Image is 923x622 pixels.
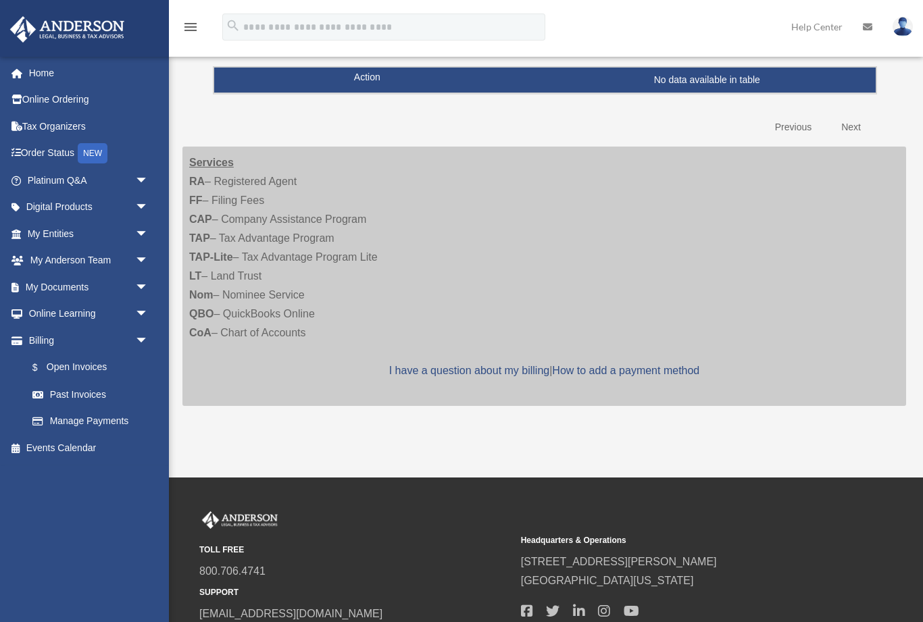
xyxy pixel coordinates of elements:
[189,176,205,187] strong: RA
[189,327,211,338] strong: CoA
[9,327,162,354] a: Billingarrow_drop_down
[189,289,214,301] strong: Nom
[189,213,212,225] strong: CAP
[9,220,169,247] a: My Entitiesarrow_drop_down
[189,251,233,263] strong: TAP-Lite
[189,270,201,282] strong: LT
[9,434,169,461] a: Events Calendar
[214,68,876,93] td: No data available in table
[389,365,549,376] a: I have a question about my billing
[521,534,833,548] small: Headquarters & Operations
[199,608,382,619] a: [EMAIL_ADDRESS][DOMAIN_NAME]
[765,113,822,141] a: Previous
[189,157,234,168] strong: Services
[135,301,162,328] span: arrow_drop_down
[9,86,169,113] a: Online Ordering
[135,274,162,301] span: arrow_drop_down
[135,220,162,248] span: arrow_drop_down
[521,575,694,586] a: [GEOGRAPHIC_DATA][US_STATE]
[831,113,871,141] a: Next
[19,381,162,408] a: Past Invoices
[19,408,162,435] a: Manage Payments
[189,361,899,380] p: |
[552,365,699,376] a: How to add a payment method
[19,354,155,382] a: $Open Invoices
[6,16,128,43] img: Anderson Advisors Platinum Portal
[893,17,913,36] img: User Pic
[189,232,210,244] strong: TAP
[135,167,162,195] span: arrow_drop_down
[189,308,214,319] strong: QBO
[199,586,512,600] small: SUPPORT
[9,59,169,86] a: Home
[226,18,241,33] i: search
[182,24,199,35] a: menu
[182,19,199,35] i: menu
[9,301,169,328] a: Online Learningarrow_drop_down
[9,140,169,167] a: Order StatusNEW
[9,274,169,301] a: My Documentsarrow_drop_down
[9,194,169,221] a: Digital Productsarrow_drop_down
[135,327,162,355] span: arrow_drop_down
[199,543,512,557] small: TOLL FREE
[9,167,169,194] a: Platinum Q&Aarrow_drop_down
[199,565,266,577] a: 800.706.4741
[182,147,906,406] div: – Registered Agent – Filing Fees – Company Assistance Program – Tax Advantage Program – Tax Advan...
[9,113,169,140] a: Tax Organizers
[199,511,280,529] img: Anderson Advisors Platinum Portal
[135,247,162,275] span: arrow_drop_down
[521,556,717,567] a: [STREET_ADDRESS][PERSON_NAME]
[189,195,203,206] strong: FF
[135,194,162,222] span: arrow_drop_down
[9,247,169,274] a: My Anderson Teamarrow_drop_down
[78,143,107,163] div: NEW
[40,359,47,376] span: $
